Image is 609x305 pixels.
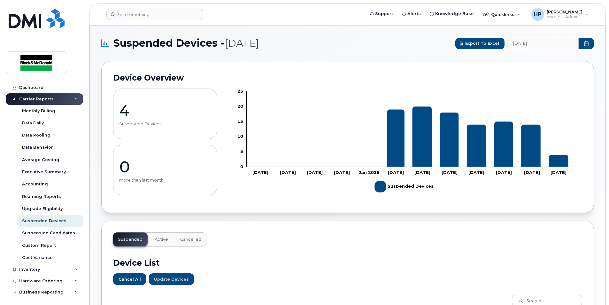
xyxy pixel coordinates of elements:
span: Cancel All [119,276,141,282]
button: Update Devices [149,273,194,285]
tspan: 10 [237,134,243,139]
p: Suspended Devices [119,121,211,127]
tspan: [DATE] [524,170,540,175]
button: Export to Excel [455,38,505,49]
tspan: 20 [237,104,243,109]
p: 4 [119,101,211,120]
g: Chart [237,89,573,195]
p: more than last month [119,178,211,183]
span: [DATE] [225,37,259,49]
tspan: [DATE] [496,170,512,175]
span: Suspended Devices - [113,37,259,50]
button: Cancel All [113,273,146,285]
span: Export to Excel [465,40,499,46]
g: Suspended Devices [375,178,434,195]
tspan: [DATE] [551,170,567,175]
h2: Device Overview [113,73,582,82]
h2: Device List [113,258,582,268]
span: Cancelled [180,237,201,242]
g: Legend [375,178,434,195]
span: Active [155,237,168,242]
tspan: 25 [237,89,243,94]
tspan: [DATE] [307,170,323,175]
tspan: 0 [240,164,243,169]
tspan: [DATE] [469,170,485,175]
input: archived_billing_data [507,38,579,49]
p: 0 [119,157,211,176]
tspan: [DATE] [280,170,296,175]
tspan: [DATE] [334,170,350,175]
tspan: 15 [237,119,243,124]
tspan: [DATE] [414,170,430,175]
tspan: [DATE] [252,170,268,175]
button: Choose Date [579,38,594,49]
tspan: Jan 2025 [359,170,380,175]
tspan: [DATE] [442,170,458,175]
span: Update Devices [154,276,189,282]
tspan: 5 [240,149,243,154]
tspan: [DATE] [388,170,404,175]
